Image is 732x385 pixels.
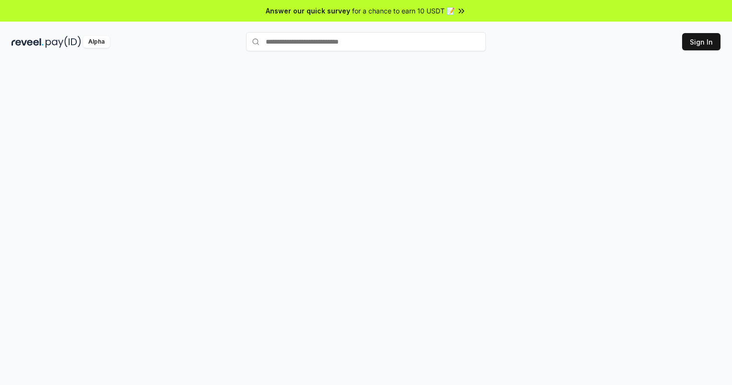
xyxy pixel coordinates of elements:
img: pay_id [46,36,81,48]
img: reveel_dark [12,36,44,48]
div: Alpha [83,36,110,48]
span: for a chance to earn 10 USDT 📝 [352,6,455,16]
button: Sign In [682,33,720,50]
span: Answer our quick survey [266,6,350,16]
